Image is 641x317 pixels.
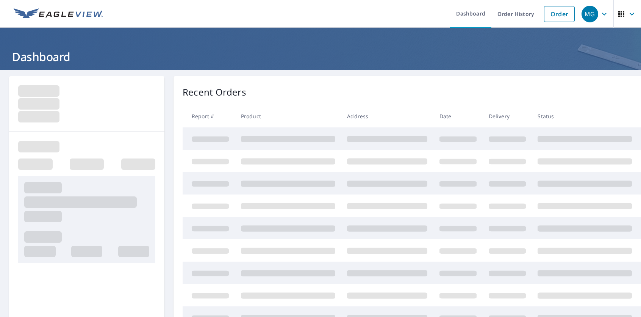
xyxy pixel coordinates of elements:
th: Date [433,105,483,127]
th: Product [235,105,341,127]
img: EV Logo [14,8,103,20]
th: Delivery [483,105,532,127]
th: Address [341,105,433,127]
p: Recent Orders [183,85,246,99]
div: MG [582,6,598,22]
h1: Dashboard [9,49,632,64]
th: Report # [183,105,235,127]
a: Order [544,6,575,22]
th: Status [532,105,638,127]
